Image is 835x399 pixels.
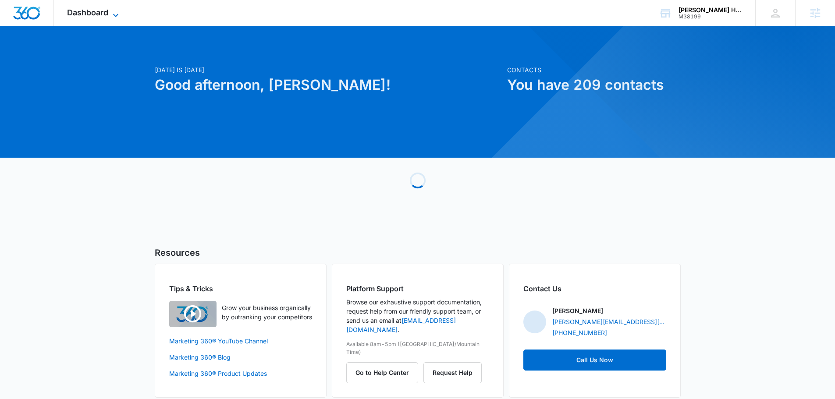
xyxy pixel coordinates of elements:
h1: Good afternoon, [PERSON_NAME]! [155,74,502,95]
span: Dashboard [67,8,108,17]
p: [PERSON_NAME] [552,306,603,315]
a: Request Help [423,369,482,376]
a: Marketing 360® Blog [169,353,312,362]
a: [PERSON_NAME][EMAIL_ADDRESS][PERSON_NAME][DOMAIN_NAME] [552,317,666,326]
p: Available 8am-5pm ([GEOGRAPHIC_DATA]/Mountain Time) [346,340,489,356]
a: Marketing 360® Product Updates [169,369,312,378]
a: [PHONE_NUMBER] [552,328,607,337]
h1: You have 209 contacts [507,74,681,95]
button: Go to Help Center [346,362,418,383]
a: Go to Help Center [346,369,423,376]
img: Quick Overview Video [169,301,217,327]
p: Contacts [507,65,681,74]
h2: Platform Support [346,283,489,294]
div: account id [679,14,743,20]
p: Grow your business organically by outranking your competitors [222,303,312,321]
h2: Contact Us [523,283,666,294]
h2: Tips & Tricks [169,283,312,294]
button: Request Help [423,362,482,383]
h5: Resources [155,246,681,259]
div: account name [679,7,743,14]
a: Call Us Now [523,350,666,371]
img: Dustin Bethel [523,311,546,333]
p: Browse our exhaustive support documentation, request help from our friendly support team, or send... [346,297,489,334]
a: Marketing 360® YouTube Channel [169,336,312,346]
p: [DATE] is [DATE] [155,65,502,74]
